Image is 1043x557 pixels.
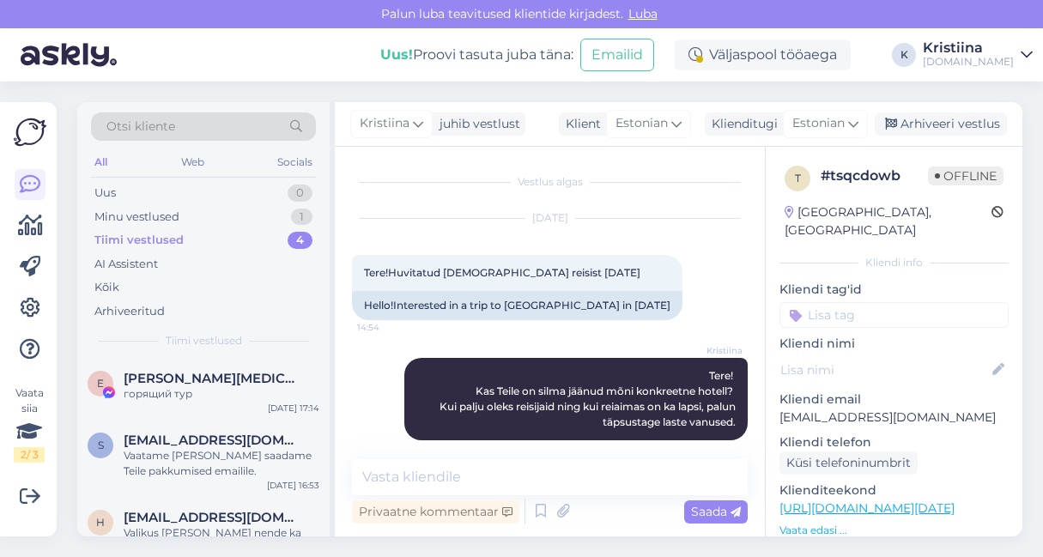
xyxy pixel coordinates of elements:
[923,55,1014,69] div: [DOMAIN_NAME]
[91,151,111,173] div: All
[352,174,748,190] div: Vestlus algas
[178,151,208,173] div: Web
[291,209,312,226] div: 1
[678,441,743,454] span: 14:57
[124,510,302,525] span: helartann@gmail.com
[94,279,119,296] div: Kõik
[94,303,165,320] div: Arhiveeritud
[875,112,1007,136] div: Arhiveeri vestlus
[923,41,1014,55] div: Kristiina
[94,185,116,202] div: Uus
[559,115,601,133] div: Klient
[779,255,1009,270] div: Kliendi info
[94,256,158,273] div: AI Assistent
[98,439,104,451] span: s
[779,335,1009,353] p: Kliendi nimi
[795,172,801,185] span: t
[779,302,1009,328] input: Lisa tag
[352,500,519,524] div: Privaatne kommentaar
[124,386,319,402] div: горящий тур
[288,232,312,249] div: 4
[779,391,1009,409] p: Kliendi email
[380,45,573,65] div: Proovi tasuta juba täna:
[124,433,302,448] span: saiaraive@gmail.com
[928,166,1004,185] span: Offline
[14,385,45,463] div: Vaata siia
[288,185,312,202] div: 0
[352,291,682,320] div: Hello!Interested in a trip to [GEOGRAPHIC_DATA] in [DATE]
[779,481,1009,499] p: Klienditeekond
[364,266,640,279] span: Tere!Huvitatud [DEMOGRAPHIC_DATA] reisist [DATE]
[821,166,928,186] div: # tsqcdowb
[675,39,851,70] div: Väljaspool tööaega
[360,114,409,133] span: Kristiina
[580,39,654,71] button: Emailid
[124,525,319,556] div: Valikus [PERSON_NAME] nende ka näiteks Kreeka reisid, kuid kõik hinnas paketiga reiside tase on p...
[166,333,242,348] span: Tiimi vestlused
[124,371,302,386] span: Elena Malleus
[780,360,989,379] input: Lisa nimi
[357,321,421,334] span: 14:54
[779,523,1009,538] p: Vaata edasi ...
[94,209,179,226] div: Minu vestlused
[892,43,916,67] div: K
[352,210,748,226] div: [DATE]
[96,516,105,529] span: h
[274,151,316,173] div: Socials
[14,447,45,463] div: 2 / 3
[267,479,319,492] div: [DATE] 16:53
[94,232,184,249] div: Tiimi vestlused
[615,114,668,133] span: Estonian
[779,281,1009,299] p: Kliendi tag'id
[433,115,520,133] div: juhib vestlust
[106,118,175,136] span: Otsi kliente
[380,46,413,63] b: Uus!
[785,203,991,239] div: [GEOGRAPHIC_DATA], [GEOGRAPHIC_DATA]
[779,451,918,475] div: Küsi telefoninumbrit
[923,41,1033,69] a: Kristiina[DOMAIN_NAME]
[678,344,743,357] span: Kristiina
[792,114,845,133] span: Estonian
[705,115,778,133] div: Klienditugi
[779,409,1009,427] p: [EMAIL_ADDRESS][DOMAIN_NAME]
[124,448,319,479] div: Vaatame [PERSON_NAME] saadame Teile pakkumised emailile.
[268,402,319,415] div: [DATE] 17:14
[97,377,104,390] span: E
[691,504,741,519] span: Saada
[779,433,1009,451] p: Kliendi telefon
[623,6,663,21] span: Luba
[14,116,46,148] img: Askly Logo
[779,500,955,516] a: [URL][DOMAIN_NAME][DATE]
